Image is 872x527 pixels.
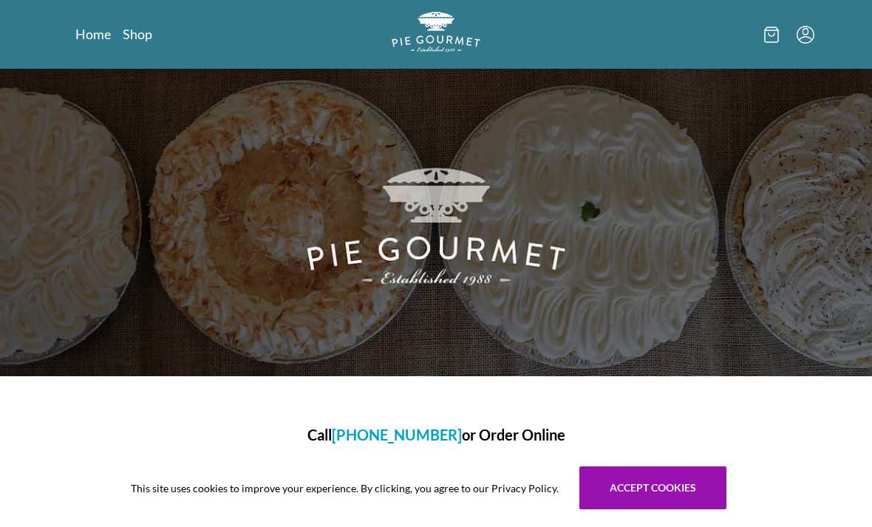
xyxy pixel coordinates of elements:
a: Home [75,25,111,43]
img: logo [392,12,480,52]
a: Logo [392,12,480,57]
a: [PHONE_NUMBER] [332,426,462,443]
button: Menu [797,26,814,44]
span: This site uses cookies to improve your experience. By clicking, you agree to our Privacy Policy. [131,480,559,496]
a: Shop [123,25,152,43]
button: Accept cookies [579,466,726,509]
h1: Call or Order Online [93,424,779,446]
